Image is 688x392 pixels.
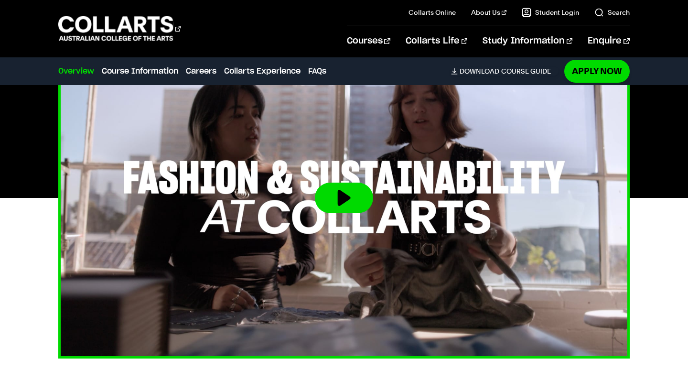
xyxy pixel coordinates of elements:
a: Search [594,8,630,17]
span: Download [460,67,499,76]
a: Courses [347,25,390,57]
a: Overview [58,65,94,77]
a: Enquire [588,25,629,57]
a: Course Information [102,65,178,77]
a: Collarts Experience [224,65,301,77]
a: Apply Now [564,60,630,82]
a: Collarts Life [406,25,467,57]
a: Student Login [522,8,579,17]
a: Study Information [483,25,572,57]
a: Careers [186,65,216,77]
a: DownloadCourse Guide [451,67,559,76]
div: Go to homepage [58,15,181,42]
a: FAQs [308,65,326,77]
a: About Us [471,8,506,17]
a: Collarts Online [408,8,456,17]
